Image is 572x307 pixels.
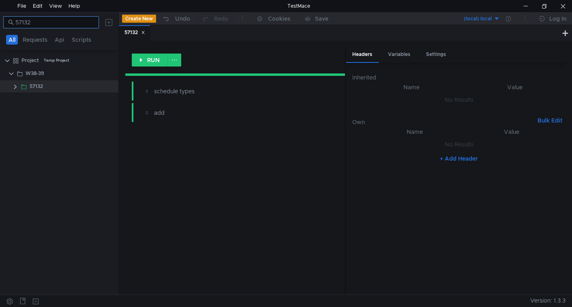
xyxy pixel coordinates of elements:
div: Project [21,54,39,67]
button: Bulk Edit [534,116,566,125]
div: Cookies [268,14,290,24]
nz-embed-empty: No Results [445,141,473,148]
nz-embed-empty: No Results [445,96,473,103]
button: All [6,35,18,45]
div: Undo [175,14,190,24]
div: Headers [346,47,379,63]
div: Variables [381,47,417,62]
div: Save [315,16,328,21]
div: schedule types [154,87,276,96]
button: + Add Header [437,154,481,163]
button: RUN [132,54,168,67]
div: (local) local [464,15,492,23]
div: Redo [214,14,228,24]
button: Create New [122,15,156,23]
input: Search... [15,18,94,27]
button: Scripts [69,35,94,45]
th: Value [464,82,566,92]
h6: Own [352,117,534,127]
th: Name [359,82,464,92]
button: (local) local [443,12,500,25]
button: Api [52,35,67,45]
div: Settings [420,47,452,62]
span: Version: 1.3.3 [530,295,566,307]
div: 57132 [30,80,43,92]
th: Name [365,127,464,137]
div: W38-39 [26,67,44,79]
th: Value [464,127,559,137]
h6: Inherited [352,73,566,82]
button: Undo [156,13,196,25]
div: 57132 [124,28,145,37]
div: Log In [549,14,566,24]
button: Requests [20,35,50,45]
div: Temp Project [44,54,69,67]
button: Redo [196,13,234,25]
div: add [154,108,276,117]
